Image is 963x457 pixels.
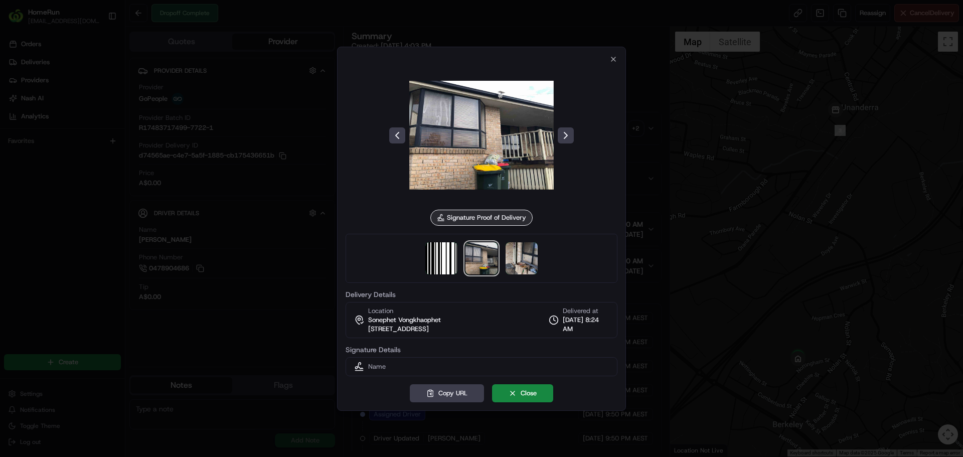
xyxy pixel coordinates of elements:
img: signature_proof_of_delivery image [465,242,498,274]
span: [STREET_ADDRESS] [368,325,429,334]
span: Location [368,307,393,316]
span: [DATE] 8:24 AM [563,316,609,334]
label: Delivery Details [346,291,617,298]
img: signature_proof_of_delivery image [409,63,554,208]
button: Copy URL [410,384,484,402]
div: Signature Proof of Delivery [430,210,533,226]
button: Close [492,384,553,402]
span: Delivered at [563,307,609,316]
span: Name [368,362,386,371]
img: signature_proof_of_delivery image [506,242,538,274]
label: Signature Details [346,346,617,353]
img: barcode_scan_on_pickup image [425,242,457,274]
span: Sonephet Vongkhaophet [368,316,441,325]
